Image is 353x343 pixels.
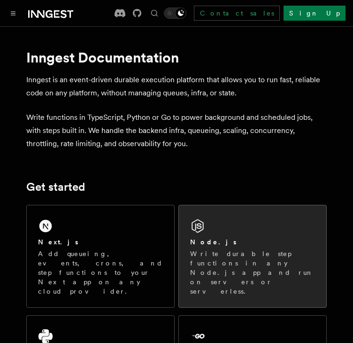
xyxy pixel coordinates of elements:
h2: Next.js [38,237,78,247]
a: Node.jsWrite durable step functions in any Node.js app and run on servers or serverless. [178,205,327,308]
p: Write functions in TypeScript, Python or Go to power background and scheduled jobs, with steps bu... [26,111,327,150]
h2: Node.js [190,237,237,247]
a: Sign Up [284,6,345,21]
a: Next.jsAdd queueing, events, crons, and step functions to your Next app on any cloud provider. [26,205,175,308]
p: Add queueing, events, crons, and step functions to your Next app on any cloud provider. [38,249,163,296]
a: Contact sales [194,6,280,21]
button: Toggle navigation [8,8,19,19]
p: Write durable step functions in any Node.js app and run on servers or serverless. [190,249,315,296]
button: Toggle dark mode [164,8,186,19]
p: Inngest is an event-driven durable execution platform that allows you to run fast, reliable code ... [26,73,327,100]
h1: Inngest Documentation [26,49,327,66]
a: Get started [26,180,85,194]
button: Find something... [149,8,160,19]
